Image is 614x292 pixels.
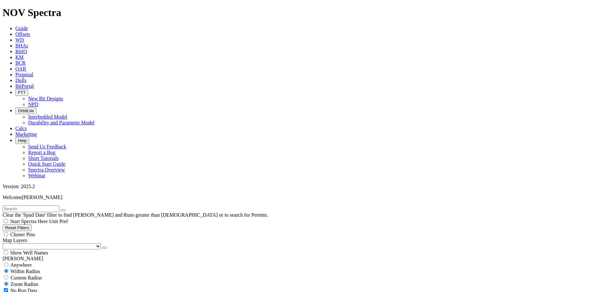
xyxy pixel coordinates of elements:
[28,120,95,125] a: Durability and Parameter Model
[3,205,59,212] input: Search
[11,275,42,280] span: Custom Radius
[15,107,36,114] button: OrbitLite
[10,219,48,224] span: Start Spectra Here
[3,224,32,231] button: Reset Filters
[15,54,24,60] a: KM
[28,102,38,107] a: NPD
[28,155,59,161] a: Short Tutorials
[18,108,34,113] span: OrbitLite
[3,195,611,200] p: Welcome
[15,126,27,131] a: Calcs
[28,167,65,172] a: Spectra Overview
[15,83,34,89] a: BitPortal
[28,114,67,120] a: Interbedded Model
[10,262,32,268] span: Anywhere
[28,173,45,178] a: Webinar
[15,49,27,54] a: BitIQ
[10,250,48,255] span: Show Well Names
[28,161,65,167] a: Quick Start Guide
[3,256,611,262] div: [PERSON_NAME]
[28,144,66,149] a: Send Us Feedback
[15,89,28,96] button: FTT
[15,66,26,71] a: OAR
[3,7,611,19] h1: NOV Spectra
[49,219,68,224] span: Unit Pref
[15,37,24,43] a: WD
[28,150,55,155] a: Report a Bug
[15,26,28,31] a: Guide
[4,219,8,223] input: Start Spectra Here
[15,72,33,77] a: Proposal
[15,43,28,48] a: BHAs
[18,90,26,95] span: FTT
[15,131,37,137] a: Marketing
[15,137,29,144] button: Help
[3,212,268,218] span: Clear the 'Spud Date' filter to find [PERSON_NAME] and Runs greater than [DEMOGRAPHIC_DATA] or to...
[11,269,40,274] span: Within Radius
[15,60,26,66] a: BCR
[3,184,611,189] div: Version: 2025.2
[11,281,38,287] span: Zoom Radius
[3,238,27,243] span: Map Layers
[22,195,62,200] span: [PERSON_NAME]
[15,31,30,37] a: Offsets
[10,232,35,237] span: Cluster Pins
[15,78,27,83] a: Dulls
[28,96,63,101] a: New Bit Designs
[18,138,27,143] span: Help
